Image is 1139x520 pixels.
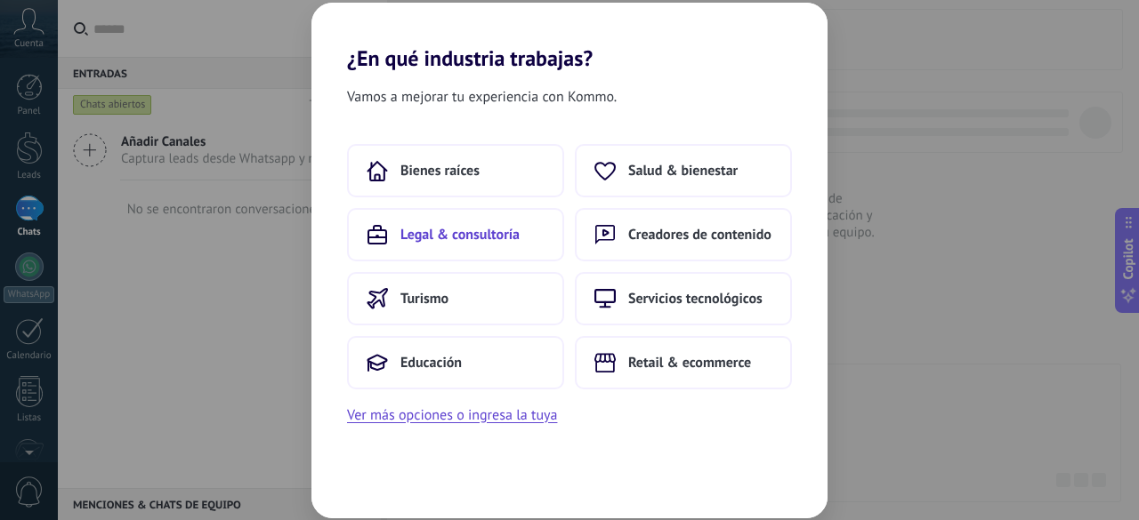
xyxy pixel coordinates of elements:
[400,354,462,372] span: Educación
[400,162,480,180] span: Bienes raíces
[347,404,557,427] button: Ver más opciones o ingresa la tuya
[628,226,771,244] span: Creadores de contenido
[628,162,738,180] span: Salud & bienestar
[347,208,564,261] button: Legal & consultoría
[347,272,564,325] button: Turismo
[347,144,564,197] button: Bienes raíces
[628,290,763,308] span: Servicios tecnológicos
[311,3,828,71] h2: ¿En qué industria trabajas?
[400,226,520,244] span: Legal & consultoría
[400,290,448,308] span: Turismo
[575,272,792,325] button: Servicios tecnológicos
[575,208,792,261] button: Creadores de contenido
[575,336,792,389] button: Retail & ecommerce
[575,144,792,197] button: Salud & bienestar
[347,85,617,108] span: Vamos a mejorar tu experiencia con Kommo.
[628,354,751,372] span: Retail & ecommerce
[347,336,564,389] button: Educación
